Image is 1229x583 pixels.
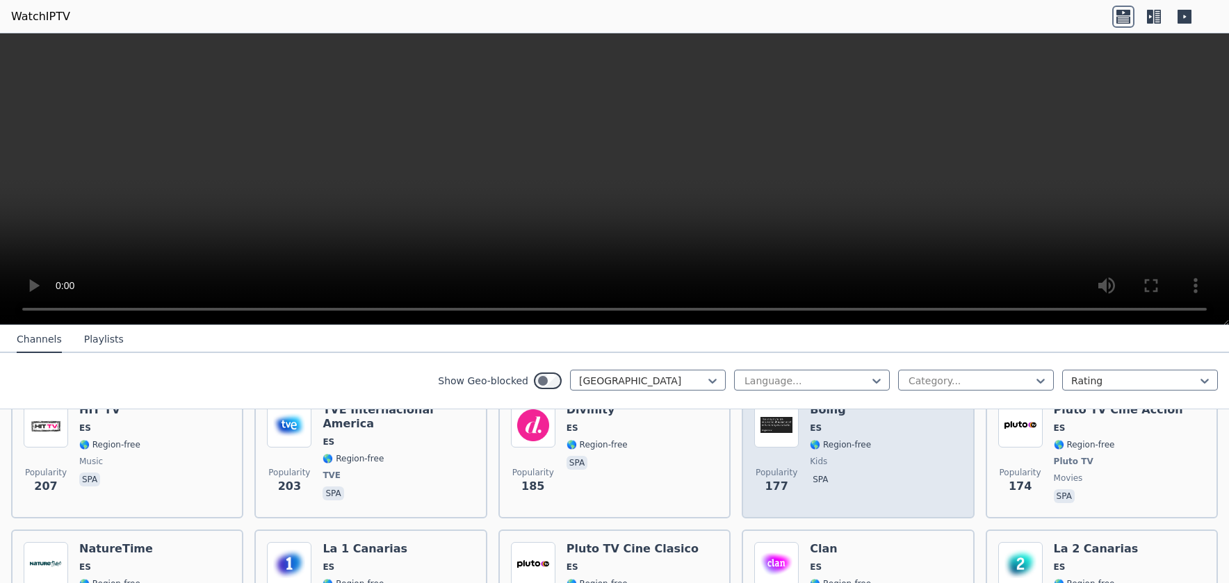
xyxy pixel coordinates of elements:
[323,470,341,481] span: TVE
[756,467,797,478] span: Popularity
[79,542,153,556] h6: NatureTime
[567,542,699,556] h6: Pluto TV Cine Clasico
[323,436,334,447] span: ES
[998,403,1043,447] img: Pluto TV Cine Accion
[79,422,91,434] span: ES
[267,403,311,447] img: TVE Internacional America
[810,473,831,486] p: spa
[521,478,544,495] span: 185
[438,374,528,388] label: Show Geo-blocked
[268,467,310,478] span: Popularity
[1054,456,1093,467] span: Pluto TV
[567,403,628,417] h6: Divinity
[810,542,871,556] h6: Clan
[754,403,799,447] img: Boing
[511,403,555,447] img: Divinity
[810,403,871,417] h6: Boing
[567,439,628,450] span: 🌎 Region-free
[567,422,578,434] span: ES
[34,478,57,495] span: 207
[25,467,67,478] span: Popularity
[11,8,70,25] a: WatchIPTV
[810,561,822,573] span: ES
[79,439,140,450] span: 🌎 Region-free
[323,453,384,464] span: 🌎 Region-free
[79,473,100,486] p: spa
[765,478,788,495] span: 177
[1009,478,1032,495] span: 174
[1000,467,1041,478] span: Popularity
[810,456,827,467] span: kids
[323,542,407,556] h6: La 1 Canarias
[1054,403,1183,417] h6: Pluto TV Cine Accion
[1054,561,1066,573] span: ES
[1054,473,1083,484] span: movies
[567,456,587,470] p: spa
[79,561,91,573] span: ES
[1054,489,1075,503] p: spa
[323,486,343,500] p: spa
[24,403,68,447] img: HIT TV
[278,478,301,495] span: 203
[567,561,578,573] span: ES
[512,467,554,478] span: Popularity
[323,403,474,431] h6: TVE Internacional America
[1054,542,1139,556] h6: La 2 Canarias
[810,422,822,434] span: ES
[79,456,103,467] span: music
[323,561,334,573] span: ES
[1054,439,1115,450] span: 🌎 Region-free
[17,327,62,353] button: Channels
[810,439,871,450] span: 🌎 Region-free
[1054,422,1066,434] span: ES
[79,403,140,417] h6: HIT TV
[84,327,124,353] button: Playlists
